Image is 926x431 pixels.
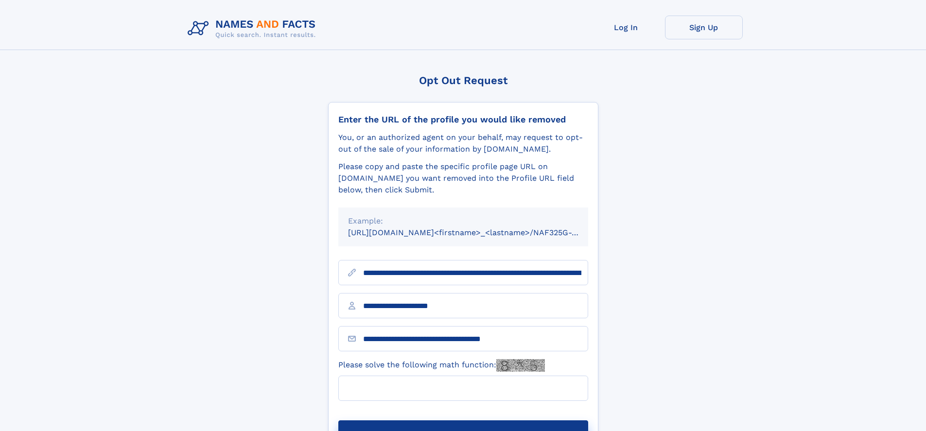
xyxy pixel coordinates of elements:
label: Please solve the following math function: [338,359,545,372]
div: Example: [348,215,578,227]
div: Opt Out Request [328,74,598,86]
div: Please copy and paste the specific profile page URL on [DOMAIN_NAME] you want removed into the Pr... [338,161,588,196]
a: Sign Up [665,16,743,39]
div: Enter the URL of the profile you would like removed [338,114,588,125]
a: Log In [587,16,665,39]
small: [URL][DOMAIN_NAME]<firstname>_<lastname>/NAF325G-xxxxxxxx [348,228,607,237]
div: You, or an authorized agent on your behalf, may request to opt-out of the sale of your informatio... [338,132,588,155]
img: Logo Names and Facts [184,16,324,42]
